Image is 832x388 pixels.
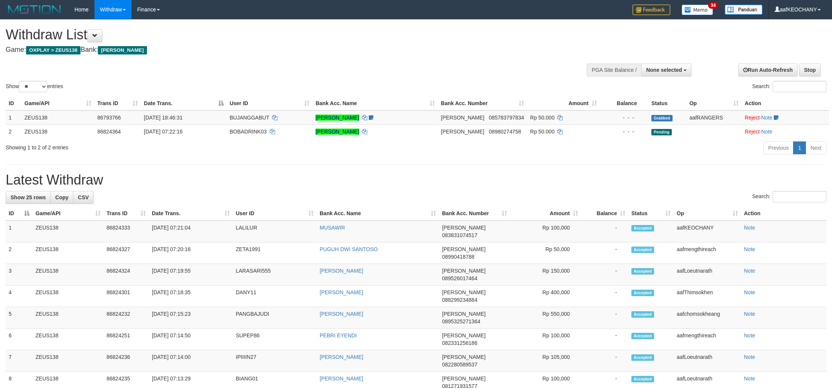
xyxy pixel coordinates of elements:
[73,191,94,204] a: CSV
[631,311,654,318] span: Accepted
[32,242,104,264] td: ZEUS138
[674,329,741,350] td: aafmengthireach
[312,96,438,110] th: Bank Acc. Name: activate to sort column ascending
[603,114,645,121] div: - - -
[742,110,829,125] td: ·
[26,46,80,54] span: OXPLAY > ZEUS138
[320,376,363,382] a: [PERSON_NAME]
[149,329,233,350] td: [DATE] 07:14:50
[674,264,741,286] td: aafLoeutnarath
[581,264,628,286] td: -
[32,220,104,242] td: ZEUS138
[233,307,317,329] td: PANGBAJUDI
[489,115,524,121] span: Copy 085783797834 to clipboard
[11,194,46,200] span: Show 25 rows
[510,350,581,372] td: Rp 105,000
[581,329,628,350] td: -
[55,194,68,200] span: Copy
[744,376,755,382] a: Note
[320,225,345,231] a: MUSAWIR
[6,329,32,350] td: 6
[22,96,94,110] th: Game/API: activate to sort column ascending
[581,350,628,372] td: -
[6,46,547,54] h4: Game: Bank:
[104,307,149,329] td: 86824232
[744,311,755,317] a: Note
[682,5,713,15] img: Button%20Memo.svg
[442,254,475,260] span: Copy 08990418788 to clipboard
[141,96,227,110] th: Date Trans.: activate to sort column descending
[442,297,477,303] span: Copy 088299234884 to clipboard
[752,81,826,92] label: Search:
[32,264,104,286] td: ZEUS138
[806,141,826,154] a: Next
[32,350,104,372] td: ZEUS138
[761,115,773,121] a: Note
[317,206,439,220] th: Bank Acc. Name: activate to sort column ascending
[233,206,317,220] th: User ID: activate to sort column ascending
[510,206,581,220] th: Amount: activate to sort column ascending
[439,206,510,220] th: Bank Acc. Number: activate to sort column ascending
[149,286,233,307] td: [DATE] 07:18:35
[745,115,760,121] a: Reject
[442,354,486,360] span: [PERSON_NAME]
[744,246,755,252] a: Note
[674,242,741,264] td: aafmengthireach
[752,191,826,202] label: Search:
[442,246,486,252] span: [PERSON_NAME]
[603,128,645,135] div: - - -
[651,129,672,135] span: Pending
[581,206,628,220] th: Balance: activate to sort column ascending
[510,329,581,350] td: Rp 100,000
[799,64,821,76] a: Stop
[725,5,762,15] img: panduan.png
[149,264,233,286] td: [DATE] 07:19:55
[227,96,313,110] th: User ID: activate to sort column ascending
[793,141,806,154] a: 1
[6,350,32,372] td: 7
[742,124,829,138] td: ·
[674,350,741,372] td: aafLoeutnarath
[581,286,628,307] td: -
[104,286,149,307] td: 86824301
[144,115,182,121] span: [DATE] 18:46:31
[441,115,484,121] span: [PERSON_NAME]
[320,289,363,295] a: [PERSON_NAME]
[149,307,233,329] td: [DATE] 07:15:23
[442,289,486,295] span: [PERSON_NAME]
[489,129,521,135] span: Copy 08980274758 to clipboard
[233,242,317,264] td: ZETA1991
[320,246,378,252] a: PUGUH DWI SANTOSO
[149,242,233,264] td: [DATE] 07:20:16
[631,225,654,231] span: Accepted
[104,329,149,350] td: 86824251
[6,110,22,125] td: 1
[442,232,477,238] span: Copy 083831074517 to clipboard
[97,129,121,135] span: 86824364
[6,191,51,204] a: Show 25 rows
[773,191,826,202] input: Search:
[442,376,486,382] span: [PERSON_NAME]
[32,329,104,350] td: ZEUS138
[530,129,555,135] span: Rp 50.000
[233,220,317,242] td: LALILUR
[50,191,73,204] a: Copy
[6,96,22,110] th: ID
[510,242,581,264] td: Rp 50,000
[510,220,581,242] td: Rp 100,000
[149,350,233,372] td: [DATE] 07:14:00
[631,333,654,339] span: Accepted
[320,332,357,338] a: PEBRI EYENDI
[442,268,486,274] span: [PERSON_NAME]
[6,27,547,42] h1: Withdraw List
[98,46,147,54] span: [PERSON_NAME]
[527,96,600,110] th: Amount: activate to sort column ascending
[761,129,773,135] a: Note
[631,290,654,296] span: Accepted
[581,307,628,329] td: -
[230,115,269,121] span: BUJANGGABUT
[6,206,32,220] th: ID: activate to sort column descending
[22,110,94,125] td: ZEUS138
[674,307,741,329] td: aafchomsokheang
[320,311,363,317] a: [PERSON_NAME]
